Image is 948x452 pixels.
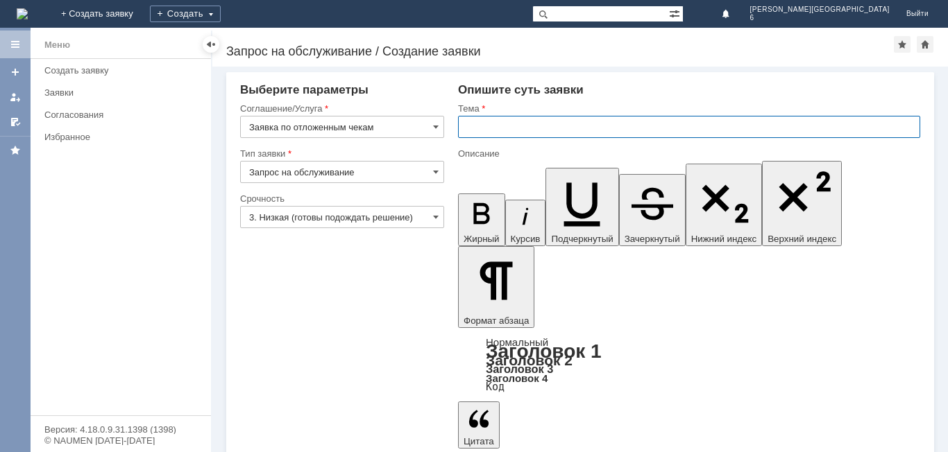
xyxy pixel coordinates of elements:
button: Формат абзаца [458,246,534,328]
div: Добавить в избранное [894,36,911,53]
span: Нижний индекс [691,234,757,244]
span: Зачеркнутый [625,234,680,244]
div: Согласования [44,110,203,120]
a: Код [486,381,505,393]
div: Версия: 4.18.0.9.31.1398 (1398) [44,425,197,434]
div: © NAUMEN [DATE]-[DATE] [44,436,197,445]
div: Описание [458,149,917,158]
a: Заголовок 3 [486,363,553,375]
span: Жирный [464,234,500,244]
a: Мои согласования [4,111,26,133]
div: Тема [458,104,917,113]
div: Запрос на обслуживание / Создание заявки [226,44,894,58]
button: Верхний индекс [762,161,842,246]
span: 6 [750,14,890,22]
div: Тип заявки [240,149,441,158]
div: Формат абзаца [458,338,920,392]
span: Подчеркнутый [551,234,613,244]
div: Заявки [44,87,203,98]
a: Перейти на домашнюю страницу [17,8,28,19]
div: Соглашение/Услуга [240,104,441,113]
div: Срочность [240,194,441,203]
a: Заголовок 2 [486,352,573,368]
div: Сделать домашней страницей [917,36,933,53]
a: Заголовок 4 [486,372,548,384]
span: [PERSON_NAME][GEOGRAPHIC_DATA] [750,6,890,14]
a: Заголовок 1 [486,340,602,362]
img: logo [17,8,28,19]
button: Жирный [458,193,505,246]
span: Опишите суть заявки [458,83,584,96]
div: Меню [44,37,70,53]
div: Создать заявку [44,65,203,76]
div: Избранное [44,132,187,142]
button: Нижний индекс [686,164,763,246]
span: Расширенный поиск [669,6,683,19]
button: Зачеркнутый [619,174,686,246]
div: Скрыть меню [203,36,219,53]
span: Формат абзаца [464,315,529,326]
button: Подчеркнутый [545,168,618,246]
span: Курсив [511,234,541,244]
span: Выберите параметры [240,83,369,96]
a: Нормальный [486,336,548,348]
span: Цитата [464,436,494,446]
button: Цитата [458,401,500,449]
button: Курсив [505,200,546,246]
a: Заявки [39,82,208,103]
a: Согласования [39,104,208,125]
a: Мои заявки [4,86,26,108]
div: Создать [150,6,221,22]
span: Верхний индекс [768,234,836,244]
a: Создать заявку [39,60,208,81]
a: Создать заявку [4,61,26,83]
